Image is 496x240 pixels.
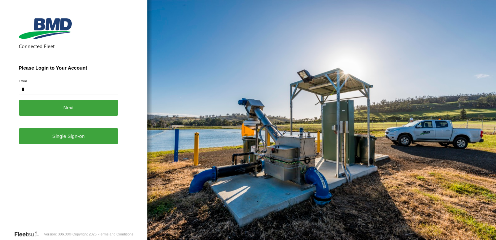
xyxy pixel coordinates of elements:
a: Single Sign-on [19,128,118,144]
a: Terms and Conditions [99,232,133,236]
div: Version: 306.00 [44,232,68,236]
h3: Please Login to Your Account [19,65,118,71]
h2: Connected Fleet [19,43,118,49]
a: Visit our Website [14,231,44,237]
div: © Copyright 2025 - [69,232,133,236]
img: BMD [19,18,72,39]
button: Next [19,100,118,116]
label: Email [19,78,118,83]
